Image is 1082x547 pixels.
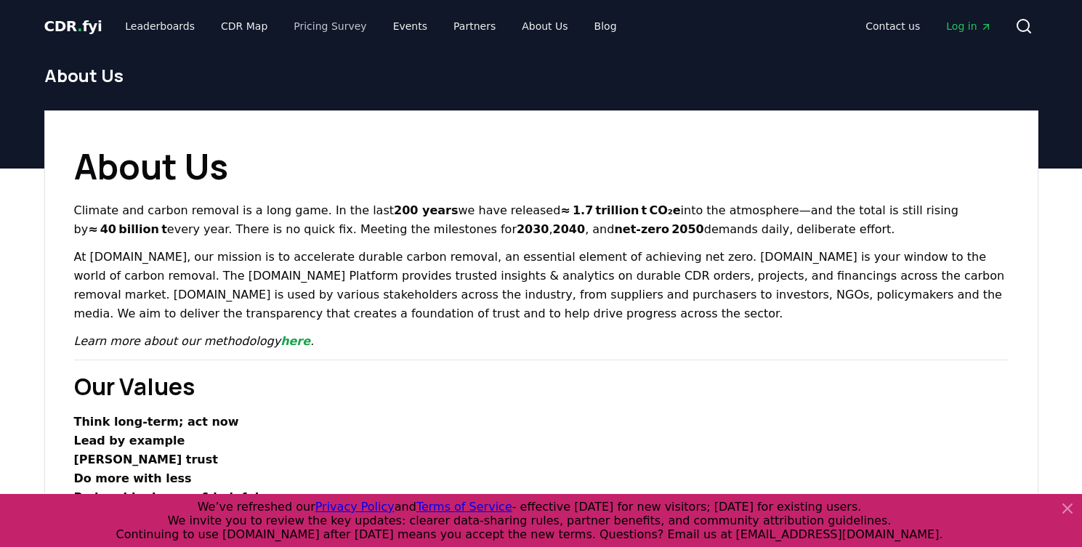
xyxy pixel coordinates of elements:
[44,64,1038,87] h1: About Us
[44,17,102,35] span: CDR fyi
[44,16,102,36] a: CDR.fyi
[74,453,218,466] strong: [PERSON_NAME] trust
[614,222,703,236] strong: net‑zero 2050
[282,13,378,39] a: Pricing Survey
[560,203,680,217] strong: ≈ 1.7 trillion t CO₂e
[74,415,239,429] strong: Think long‑term; act now
[394,203,458,217] strong: 200 years
[442,13,507,39] a: Partners
[74,369,1009,404] h2: Our Values
[88,222,167,236] strong: ≈ 40 billion t
[74,434,185,447] strong: Lead by example
[553,222,586,236] strong: 2040
[74,248,1009,323] p: At [DOMAIN_NAME], our mission is to accelerate durable carbon removal, an essential element of ac...
[280,334,310,348] a: here
[934,13,1003,39] a: Log in
[946,19,991,33] span: Log in
[74,490,259,504] strong: Be humble, hungry & helpful
[113,13,628,39] nav: Main
[74,471,192,485] strong: Do more with less
[583,13,629,39] a: Blog
[510,13,579,39] a: About Us
[74,334,315,348] em: Learn more about our methodology .
[854,13,1003,39] nav: Main
[74,201,1009,239] p: Climate and carbon removal is a long game. In the last we have released into the atmosphere—and t...
[854,13,932,39] a: Contact us
[381,13,439,39] a: Events
[74,140,1009,193] h1: About Us
[77,17,82,35] span: .
[113,13,206,39] a: Leaderboards
[209,13,279,39] a: CDR Map
[517,222,549,236] strong: 2030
